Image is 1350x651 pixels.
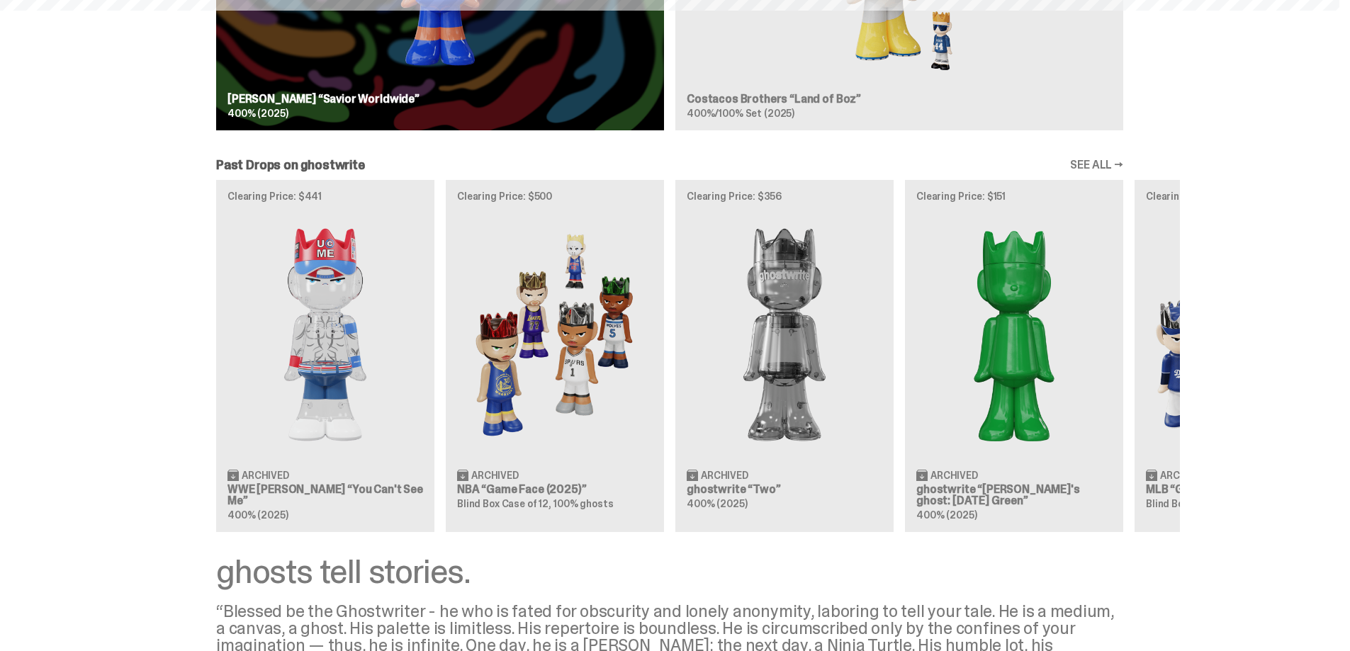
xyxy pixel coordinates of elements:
[905,180,1123,531] a: Clearing Price: $151 Schrödinger's ghost: Sunday Green Archived
[457,497,613,510] span: Blind Box Case of 12, 100% ghosts
[1160,470,1208,480] span: Archived
[1146,213,1341,457] img: Game Face (2025)
[446,180,664,531] a: Clearing Price: $500 Game Face (2025) Archived
[1146,497,1302,510] span: Blind Box Case of 12, 100% ghosts
[916,509,977,521] span: 400% (2025)
[227,509,288,521] span: 400% (2025)
[227,484,423,506] h3: WWE [PERSON_NAME] “You Can't See Me”
[216,159,365,171] h2: Past Drops on ghostwrite
[216,555,1123,589] div: ghosts tell stories.
[687,497,747,510] span: 400% (2025)
[701,470,748,480] span: Archived
[242,470,289,480] span: Archived
[675,180,894,531] a: Clearing Price: $356 Two Archived
[471,470,519,480] span: Archived
[227,94,653,105] h3: [PERSON_NAME] “Savior Worldwide”
[930,470,978,480] span: Archived
[457,484,653,495] h3: NBA “Game Face (2025)”
[687,107,794,120] span: 400%/100% Set (2025)
[1070,159,1123,171] a: SEE ALL →
[687,213,882,457] img: Two
[457,191,653,201] p: Clearing Price: $500
[916,213,1112,457] img: Schrödinger's ghost: Sunday Green
[1146,484,1341,495] h3: MLB “Game Face (2025)”
[227,107,288,120] span: 400% (2025)
[687,94,1112,105] h3: Costacos Brothers “Land of Boz”
[216,180,434,531] a: Clearing Price: $441 You Can't See Me Archived
[916,191,1112,201] p: Clearing Price: $151
[227,213,423,457] img: You Can't See Me
[687,191,882,201] p: Clearing Price: $356
[1146,191,1341,201] p: Clearing Price: $425
[916,484,1112,506] h3: ghostwrite “[PERSON_NAME]'s ghost: [DATE] Green”
[457,213,653,457] img: Game Face (2025)
[227,191,423,201] p: Clearing Price: $441
[687,484,882,495] h3: ghostwrite “Two”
